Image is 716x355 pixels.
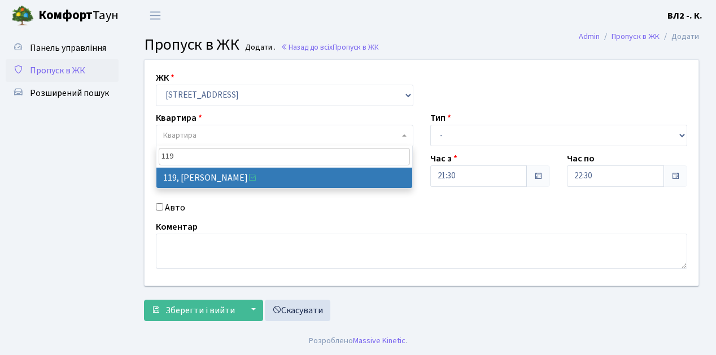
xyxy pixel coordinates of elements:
[6,59,119,82] a: Пропуск в ЖК
[156,220,198,234] label: Коментар
[353,335,405,347] a: Massive Kinetic
[562,25,716,49] nav: breadcrumb
[6,82,119,104] a: Розширений пошук
[30,87,109,99] span: Розширений пошук
[144,33,239,56] span: Пропуск в ЖК
[30,64,85,77] span: Пропуск в ЖК
[6,37,119,59] a: Панель управління
[265,300,330,321] a: Скасувати
[144,300,242,321] button: Зберегти і вийти
[430,111,451,125] label: Тип
[660,30,699,43] li: Додати
[667,10,702,22] b: ВЛ2 -. К.
[281,42,379,52] a: Назад до всіхПропуск в ЖК
[165,304,235,317] span: Зберегти і вийти
[163,130,197,141] span: Квартира
[333,42,379,52] span: Пропуск в ЖК
[141,6,169,25] button: Переключити навігацію
[243,43,276,52] small: Додати .
[156,71,174,85] label: ЖК
[165,201,185,214] label: Авто
[430,152,457,165] label: Час з
[567,152,595,165] label: Час по
[156,111,202,125] label: Квартира
[30,42,106,54] span: Панель управління
[38,6,119,25] span: Таун
[579,30,600,42] a: Admin
[612,30,660,42] a: Пропуск в ЖК
[667,9,702,23] a: ВЛ2 -. К.
[11,5,34,27] img: logo.png
[309,335,407,347] div: Розроблено .
[38,6,93,24] b: Комфорт
[156,168,413,188] li: 119, [PERSON_NAME]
